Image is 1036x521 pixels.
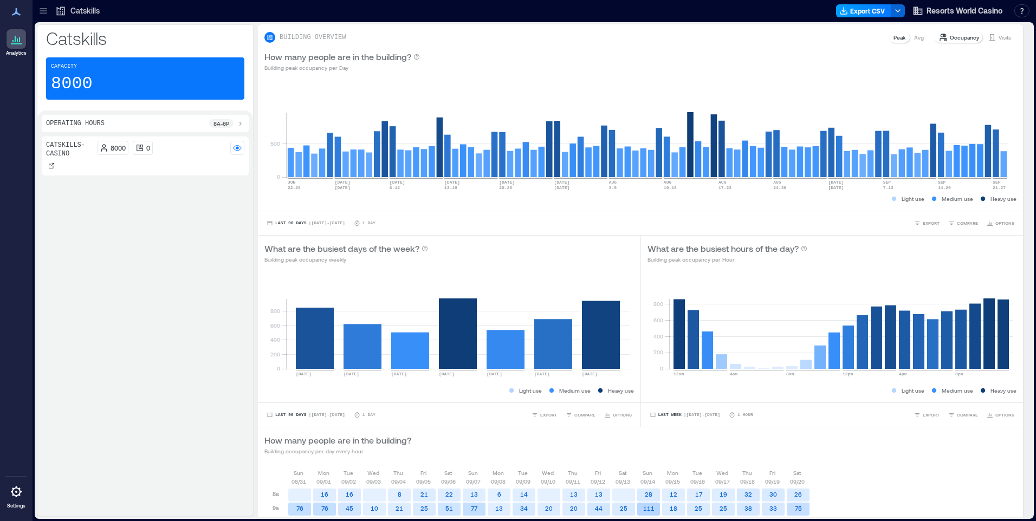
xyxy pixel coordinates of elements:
[277,365,280,372] tspan: 0
[923,412,940,418] span: EXPORT
[985,409,1016,420] button: OPTIONS
[927,5,1002,16] span: Resorts World Casino
[499,185,512,190] text: 20-26
[213,119,229,128] p: 8a - 6p
[609,185,617,190] text: 3-9
[420,468,426,477] p: Fri
[346,491,353,498] text: 16
[518,468,528,477] p: Tue
[296,372,312,376] text: [DATE]
[444,185,457,190] text: 13-19
[570,491,578,498] text: 13
[769,505,777,512] text: 33
[541,477,555,486] p: 09/10
[899,372,907,376] text: 4pm
[645,491,652,498] text: 28
[3,26,30,60] a: Analytics
[653,349,663,355] tspan: 200
[582,372,598,376] text: [DATE]
[270,351,280,357] tspan: 200
[554,180,569,185] text: [DATE]
[46,141,93,158] p: Catskills- Casino
[519,386,542,395] p: Light use
[574,412,595,418] span: COMPARE
[912,218,942,229] button: EXPORT
[444,180,460,185] text: [DATE]
[362,412,375,418] p: 1 Day
[264,218,347,229] button: Last 90 Days |[DATE]-[DATE]
[591,477,605,486] p: 09/12
[540,412,557,418] span: EXPORT
[942,386,973,395] p: Medium use
[720,491,727,498] text: 19
[695,491,703,498] text: 17
[718,180,727,185] text: AUG
[643,468,652,477] p: Sun
[545,505,553,512] text: 20
[111,144,126,152] p: 8000
[362,220,375,226] p: 1 Day
[445,505,453,512] text: 51
[390,180,405,185] text: [DATE]
[516,477,530,486] p: 09/09
[608,386,634,395] p: Heavy use
[51,73,93,95] p: 8000
[390,185,400,190] text: 6-12
[653,317,663,323] tspan: 600
[46,119,105,128] p: Operating Hours
[529,409,559,420] button: EXPORT
[765,477,780,486] p: 09/19
[367,468,379,477] p: Wed
[647,255,807,264] p: Building peak occupancy per Hour
[264,50,411,63] p: How many people are in the building?
[270,322,280,329] tspan: 600
[273,490,279,498] p: 8a
[674,372,684,376] text: 12am
[950,33,979,42] p: Occupancy
[439,372,455,376] text: [DATE]
[520,505,528,512] text: 34
[664,180,672,185] text: AUG
[619,468,626,477] p: Sat
[828,180,844,185] text: [DATE]
[667,468,678,477] p: Mon
[769,468,775,477] p: Fri
[559,386,591,395] p: Medium use
[520,491,528,498] text: 14
[445,491,453,498] text: 22
[321,491,328,498] text: 16
[487,372,502,376] text: [DATE]
[466,477,481,486] p: 09/07
[744,505,752,512] text: 38
[264,447,411,455] p: Building occupancy per day every hour
[613,412,632,418] span: OPTIONS
[912,409,942,420] button: EXPORT
[957,412,978,418] span: COMPARE
[955,372,963,376] text: 8pm
[270,336,280,343] tspan: 400
[70,5,100,16] p: Catskills
[640,477,655,486] p: 09/14
[664,185,677,190] text: 10-16
[273,504,279,512] p: 9a
[883,180,891,185] text: SEP
[902,386,924,395] p: Light use
[493,468,504,477] p: Mon
[883,185,893,190] text: 7-13
[773,185,786,190] text: 24-30
[346,505,353,512] text: 45
[902,194,924,203] p: Light use
[264,409,347,420] button: Last 90 Days |[DATE]-[DATE]
[341,477,356,486] p: 09/02
[441,477,456,486] p: 09/06
[296,505,303,512] text: 76
[420,491,428,498] text: 21
[769,491,777,498] text: 30
[416,477,431,486] p: 09/05
[716,468,728,477] p: Wed
[659,365,663,372] tspan: 0
[602,409,634,420] button: OPTIONS
[288,185,301,190] text: 22-28
[999,33,1011,42] p: Visits
[609,180,617,185] text: AUG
